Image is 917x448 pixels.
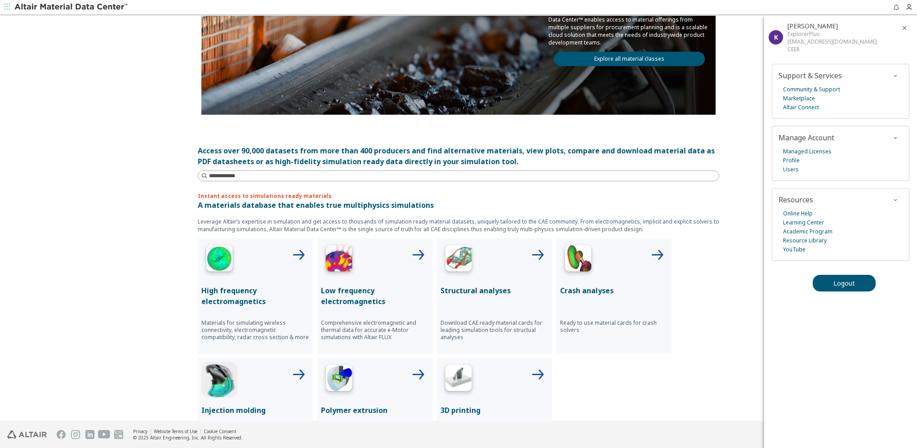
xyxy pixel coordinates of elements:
p: Low frequency electromagnetics [321,285,429,307]
a: Managed Licenses [783,147,832,156]
span: Support & Services [779,71,842,81]
span: Kengwai Lai [788,22,838,30]
img: Polymer Extrusion Icon [321,362,357,398]
a: Users [783,165,799,174]
a: Privacy [133,428,147,435]
a: Learning Center [783,218,824,227]
img: Crash Analyses Icon [560,242,596,278]
p: Instant access to simulations ready materials [198,192,719,200]
button: Low Frequency IconLow frequency electromagneticsComprehensive electromagnetic and thermal data fo... [317,238,432,354]
span: Logout [833,279,855,287]
img: Altair Engineering [7,430,47,439]
p: Materials for simulating wireless connectivity, electromagnetic compatibility, radar cross sectio... [201,319,309,341]
img: Low Frequency Icon [321,242,357,278]
button: Logout [813,275,876,291]
p: A materials database that enables true multiphysics simulations [198,200,719,211]
img: Structural Analyses Icon [441,242,476,278]
a: Marketplace [783,94,815,103]
p: Ready to use material cards for crash solvers [560,319,668,334]
a: Academic Program [783,227,832,236]
a: Explore all material classes [554,52,705,66]
button: Crash Analyses IconCrash analysesReady to use material cards for crash solvers [556,238,672,354]
a: Online Help [783,209,813,218]
p: Comprehensive electromagnetic and thermal data for accurate e-Motor simulations with Altair FLUX [321,319,429,341]
img: 3D Printing Icon [441,362,476,398]
img: Altair Material Data Center [14,3,129,12]
div: CEER [788,45,877,53]
button: High Frequency IconHigh frequency electromagneticsMaterials for simulating wireless connectivity,... [198,238,313,354]
a: YouTube [783,245,806,254]
p: Structural analyses [441,285,548,296]
p: Download CAE ready material cards for leading simulation tools for structual analyses [441,319,548,341]
img: High Frequency Icon [201,242,237,278]
div: ExplorerPlus [788,30,877,38]
div: © 2025 Altair Engineering, Inc. All Rights Reserved. [133,435,243,441]
span: K [774,33,778,41]
div: [EMAIL_ADDRESS][DOMAIN_NAME] [788,38,877,45]
a: Altair Connect [783,103,819,112]
p: Leverage Altair’s expertise in simulation and get access to thousands of simulation ready materia... [198,218,719,233]
a: Profile [783,156,800,165]
img: Injection Molding Icon [201,362,237,398]
p: Crash analyses [560,285,668,296]
a: Website Terms of Use [154,428,197,435]
span: Resources [779,195,813,205]
button: Structural Analyses IconStructural analysesDownload CAE ready material cards for leading simulati... [437,238,552,354]
p: Injection molding [201,405,309,416]
p: Polymer extrusion [321,405,429,416]
p: High frequency electromagnetics [201,285,309,307]
a: Cookie Consent [204,428,236,435]
a: Community & Support [783,85,840,94]
p: 3D printing [441,405,548,416]
span: Manage Account [779,133,834,143]
a: Resource Library [783,236,827,245]
div: Access over 90,000 datasets from more than 400 producers and find alternative materials, view plo... [198,145,719,167]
